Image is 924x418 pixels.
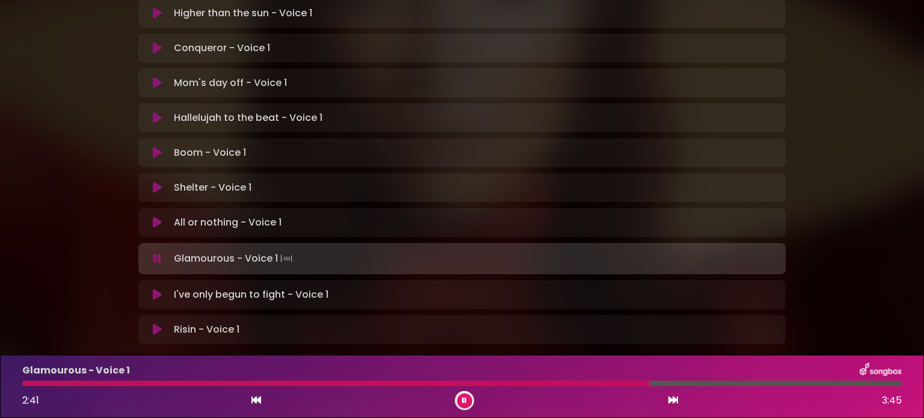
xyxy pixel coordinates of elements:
p: Glamourous - Voice 1 [174,250,295,267]
p: All or nothing - Voice 1 [174,215,282,230]
p: Glamourous - Voice 1 [22,363,130,378]
p: Shelter - Voice 1 [174,180,251,195]
span: 3:45 [882,393,902,408]
span: 2:41 [22,393,39,407]
p: Hallelujah to the beat - Voice 1 [174,111,322,125]
p: I've only begun to fight - Voice 1 [174,287,328,302]
img: waveform4.gif [278,250,295,267]
img: songbox-logo-white.png [860,363,902,378]
p: Mom's day off - Voice 1 [174,76,287,90]
p: Boom - Voice 1 [174,146,246,160]
p: Higher than the sun - Voice 1 [174,6,312,20]
p: Conqueror - Voice 1 [174,41,270,55]
p: Risin - Voice 1 [174,322,239,337]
